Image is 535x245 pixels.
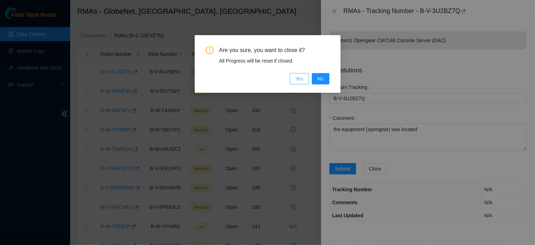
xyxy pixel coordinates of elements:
button: Yes [290,73,309,84]
span: exclamation-circle [206,46,214,54]
span: Are you sure, you want to close it? [219,46,329,54]
div: All Progress will be reset if closed. [219,57,329,65]
span: Yes [295,75,303,83]
button: No [312,73,329,84]
span: No [317,75,324,83]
